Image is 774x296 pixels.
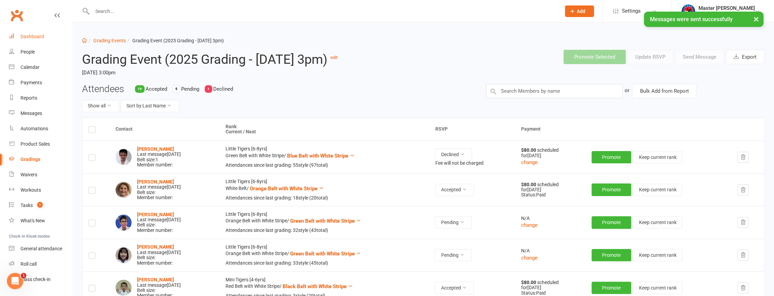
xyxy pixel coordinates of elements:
div: Belt size: Member number: [137,179,181,201]
a: Waivers [9,167,72,182]
div: Class check-in [21,277,51,282]
a: [PERSON_NAME] [137,212,174,217]
div: Automations [21,126,48,131]
span: 1 [37,202,43,208]
div: scheduled for [DATE] [521,280,579,291]
div: Status: Paid [521,192,579,197]
button: change [521,158,537,166]
div: 19 [135,85,145,93]
div: Belt size: Member number: [137,245,181,266]
div: Tasks [21,203,33,208]
button: Promote [592,151,631,163]
strong: $80.00 [521,280,537,285]
div: Messages were sent successfully [644,12,763,27]
a: Calendar [9,60,72,75]
a: What's New [9,213,72,228]
span: Black Belt with White Stripe [283,283,347,290]
div: People [21,49,35,55]
div: Fee will not be charged [435,161,508,166]
a: Tasks 1 [9,198,72,213]
div: Roll call [21,261,37,267]
button: Sort by:Last Name [121,100,179,112]
button: Declined [435,148,472,161]
div: scheduled for [DATE] [521,182,579,193]
button: × [750,12,762,26]
button: Add [565,5,594,17]
button: Accepted [435,282,474,294]
span: Settings [622,3,641,19]
span: Orange Belt with White Stripe [250,186,317,192]
button: Keep current rank [633,184,682,196]
strong: [PERSON_NAME] [137,244,174,250]
div: VTEAM Martial Arts [698,11,755,17]
div: Last message [DATE] [137,250,181,255]
li: Grading Event (2025 Grading - [DATE] 3pm) [126,37,224,44]
button: Accepted [435,184,474,196]
td: Little Tigers [6-8yrs] Green Belt with White Stripe / [219,140,429,173]
a: [PERSON_NAME] [137,179,174,184]
div: Dashboard [21,34,44,39]
div: Belt size: Member number: [137,212,181,233]
th: Contact [109,118,219,141]
button: change [521,221,537,229]
td: Little Tigers [6-8yrs] Orange Belt with White Stripe / [219,239,429,271]
a: Gradings [9,152,72,167]
div: N/A [521,248,579,253]
div: Last message [DATE] [137,184,181,190]
button: change [521,254,537,262]
div: 5 [173,85,180,93]
button: Black Belt with White Stripe [283,282,353,291]
td: Little Tigers [6-8yrs] White Belt / [219,173,429,206]
div: Reports [21,95,37,101]
div: Messages [21,110,42,116]
div: Master [PERSON_NAME] [698,5,755,11]
a: [PERSON_NAME] [137,146,174,152]
button: Promote [592,183,631,196]
img: thumb_image1628552580.png [681,4,695,18]
th: Rank Current / Next [219,118,429,141]
span: Blue Belt with White Stripe [287,153,348,159]
div: Product Sales [21,141,50,147]
strong: $80.00 [521,147,537,153]
button: Green Belt with White Stripe [290,217,361,225]
th: Payment [515,118,764,141]
a: Grading Events [93,38,126,43]
button: Keep current rank [633,249,682,261]
a: Product Sales [9,136,72,152]
div: Last message [DATE] [137,283,181,288]
a: [PERSON_NAME] [137,277,174,282]
div: Attendances since last grading: 55 style ( 97 total) [226,163,423,168]
h2: Grading Event (2025 Grading - [DATE] 3pm) [82,50,361,66]
h3: Attendees [82,84,124,94]
div: General attendance [21,246,62,251]
div: Attendances since last grading: 32 style ( 43 total) [226,228,423,233]
button: Keep current rank [633,282,682,294]
div: Last message [DATE] [137,152,181,157]
button: Green Belt with White Stripe [290,250,361,258]
button: Promote [592,216,631,228]
a: Workouts [9,182,72,198]
div: N/A [521,216,579,221]
button: Keep current rank [633,151,682,163]
a: General attendance kiosk mode [9,241,72,256]
div: Workouts [21,187,41,193]
div: Belt size: 1 Member number: [137,147,181,168]
span: Declined [213,86,233,92]
a: Messages [9,106,72,121]
span: 1 [21,273,26,278]
button: Pending [435,216,472,228]
a: Payments [9,75,72,90]
div: What's New [21,218,45,223]
button: Bulk Add from Report [632,84,696,98]
span: Green Belt with White Stripe [290,251,355,257]
button: Promote [592,249,631,261]
div: Payments [21,80,42,85]
button: Pending [435,249,472,261]
input: Search... [90,6,556,16]
div: Last message [DATE] [137,217,181,222]
div: Status: Paid [521,291,579,296]
div: Attendances since last grading: 33 style ( 45 total) [226,261,423,266]
input: Search Members by name [486,84,623,98]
